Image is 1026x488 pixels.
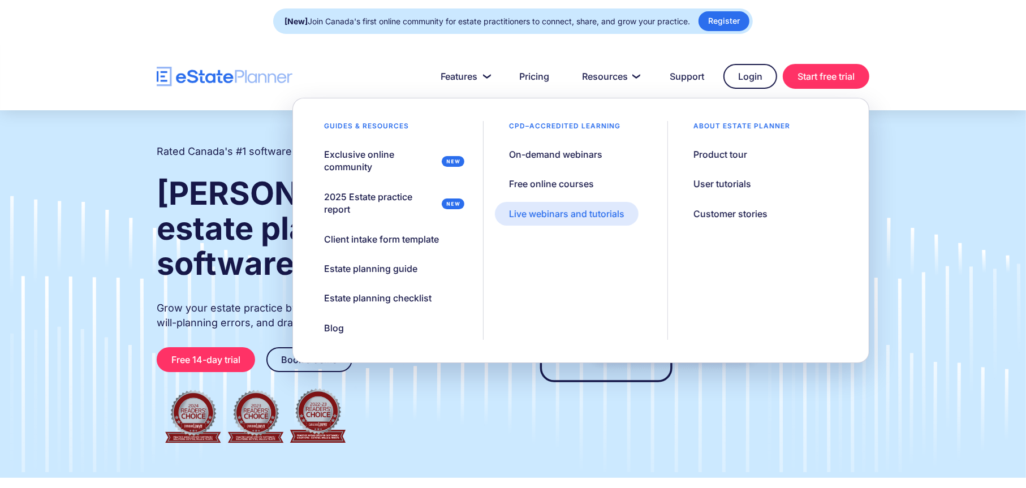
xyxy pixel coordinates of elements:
[157,144,406,159] h2: Rated Canada's #1 software for estate practitioners
[157,301,492,330] p: Grow your estate practice by streamlining client intake, reducing will-planning errors, and draft...
[310,142,471,179] a: Exclusive online community
[324,322,344,334] div: Blog
[324,148,437,174] div: Exclusive online community
[324,292,432,304] div: Estate planning checklist
[266,347,352,372] a: Book a demo
[284,14,690,29] div: Join Canada's first online community for estate practitioners to connect, share, and grow your pr...
[495,172,608,196] a: Free online courses
[427,65,500,88] a: Features
[495,142,617,166] a: On-demand webinars
[679,142,761,166] a: Product tour
[679,172,765,196] a: User tutorials
[509,148,602,161] div: On-demand webinars
[157,67,292,87] a: home
[679,121,804,137] div: About estate planner
[324,233,439,245] div: Client intake form template
[324,262,417,275] div: Estate planning guide
[509,208,624,220] div: Live webinars and tutorials
[783,64,869,89] a: Start free trial
[310,286,446,310] a: Estate planning checklist
[693,148,747,161] div: Product tour
[157,174,490,283] strong: [PERSON_NAME] and estate planning software
[693,178,751,190] div: User tutorials
[310,316,358,340] a: Blog
[723,64,777,89] a: Login
[495,202,639,226] a: Live webinars and tutorials
[679,202,782,226] a: Customer stories
[568,65,650,88] a: Resources
[506,65,563,88] a: Pricing
[157,347,255,372] a: Free 14-day trial
[310,257,432,280] a: Estate planning guide
[310,121,423,137] div: Guides & resources
[324,191,437,216] div: 2025 Estate practice report
[693,208,768,220] div: Customer stories
[495,121,635,137] div: CPD–accredited learning
[656,65,718,88] a: Support
[310,227,453,251] a: Client intake form template
[509,178,594,190] div: Free online courses
[284,16,308,26] strong: [New]
[310,185,471,222] a: 2025 Estate practice report
[699,11,749,31] a: Register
